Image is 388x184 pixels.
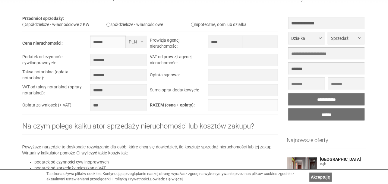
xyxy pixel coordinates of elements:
[331,35,357,41] span: Sprzedaż
[22,122,278,135] h2: Na czym polega kalkulator sprzedaży nieruchomości lub kosztów zakupu?
[22,99,90,114] td: Opłata za wniosek (+ VAT)
[320,162,366,167] figure: Dąb
[129,39,139,45] span: PLN
[291,35,317,41] span: Działka
[34,159,278,165] li: podatek od czynności cywilnoprawnych
[150,69,208,84] td: Opłata sądowa:
[150,54,208,69] td: VAT od prowizji agencji nieruchomości:
[22,144,278,156] p: Powyższe narzędzie to doskonałe rozwiązanie dla osób, które chcą się dowiedzieć, ile kosztuje spr...
[191,23,195,27] input: hipoteczne, dom lub działka
[191,22,247,27] label: hipoteczne, dom lub działka
[22,16,64,21] b: Przedmiot sprzedaży:
[328,32,364,44] button: Sprzedaż
[287,137,366,148] h3: Najnowsze oferty
[150,103,195,107] b: RAZEM (cena + opłaty):
[22,69,90,84] td: Taksa notarialna (opłata notarialna):
[106,22,163,27] label: spółdzielcze - własnościowe
[126,36,147,48] button: PLN
[150,84,208,99] td: Suma opłat dodatkowych:
[22,22,89,27] label: spółdzielcze - własnościowe z KW
[22,41,63,46] b: Cena nieruchomości:
[150,177,183,181] a: Dowiedz się więcej
[34,165,278,171] li: podatek od sprzedaży mieszkania VAT
[309,173,332,182] a: Akceptuję
[22,84,90,99] td: VAT od taksy notarialnej (opłaty notarialnej):
[320,157,366,162] a: [GEOGRAPHIC_DATA]
[22,54,90,69] td: Podatek od czynności cywilnoprawnych:
[288,32,325,44] button: Działka
[22,23,26,27] input: spółdzielcze - własnościowe z KW
[46,171,306,182] div: Ta strona używa plików cookies. Kontynuując przeglądanie naszej strony, wyrażasz zgodę na wykorzy...
[106,23,110,27] input: spółdzielcze - własnościowe
[150,36,208,54] td: Prowizja agencji nieruchomości:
